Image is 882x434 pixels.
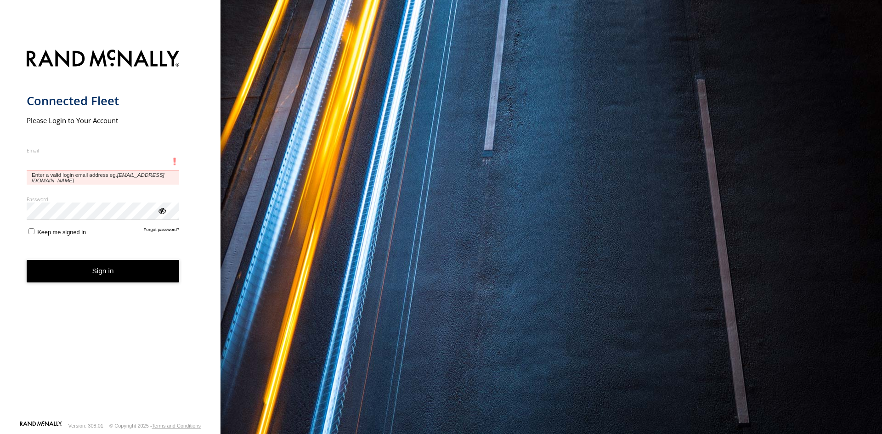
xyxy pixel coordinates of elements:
em: [EMAIL_ADDRESS][DOMAIN_NAME] [32,172,164,183]
label: Password [27,196,180,203]
form: main [27,44,194,420]
label: Email [27,147,180,154]
div: ViewPassword [157,206,166,215]
a: Forgot password? [144,227,180,236]
h1: Connected Fleet [27,93,180,108]
button: Sign in [27,260,180,282]
h2: Please Login to Your Account [27,116,180,125]
a: Terms and Conditions [152,423,201,428]
div: Version: 308.01 [68,423,103,428]
a: Visit our Website [20,421,62,430]
input: Keep me signed in [28,228,34,234]
span: Keep me signed in [37,229,86,236]
span: Enter a valid login email address eg. [27,170,180,185]
img: Rand McNally [27,48,180,71]
div: © Copyright 2025 - [109,423,201,428]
